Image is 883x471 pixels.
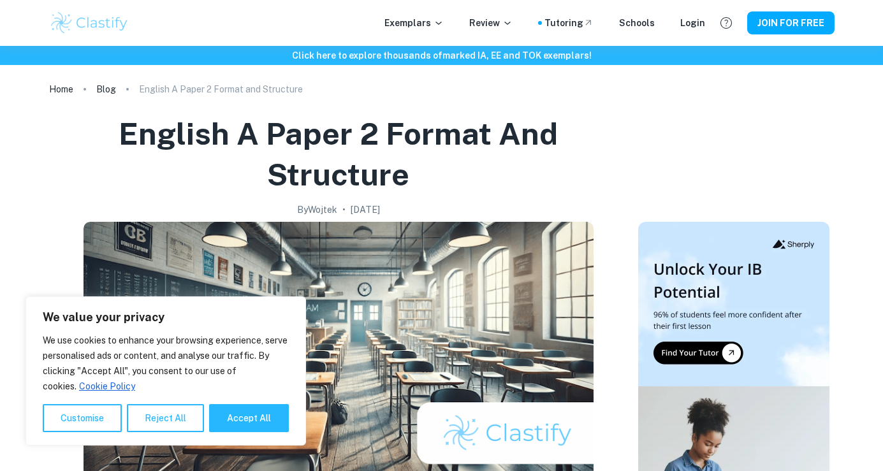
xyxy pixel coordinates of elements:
button: JOIN FOR FREE [747,11,835,34]
p: We value your privacy [43,310,289,325]
button: Accept All [209,404,289,432]
h2: By Wojtek [297,203,337,217]
h6: Click here to explore thousands of marked IA, EE and TOK exemplars ! [3,48,880,62]
div: We value your privacy [26,296,306,446]
p: Exemplars [384,16,444,30]
p: • [342,203,346,217]
a: Blog [96,80,116,98]
a: Login [680,16,705,30]
p: Review [469,16,513,30]
h1: English A Paper 2 Format and Structure [54,113,623,195]
p: We use cookies to enhance your browsing experience, serve personalised ads or content, and analys... [43,333,289,394]
button: Customise [43,404,122,432]
img: Clastify logo [49,10,130,36]
a: Tutoring [544,16,594,30]
a: Cookie Policy [78,380,136,392]
a: Home [49,80,73,98]
h2: [DATE] [351,203,380,217]
p: English A Paper 2 Format and Structure [139,82,303,96]
a: Schools [619,16,655,30]
button: Help and Feedback [715,12,737,34]
button: Reject All [127,404,204,432]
